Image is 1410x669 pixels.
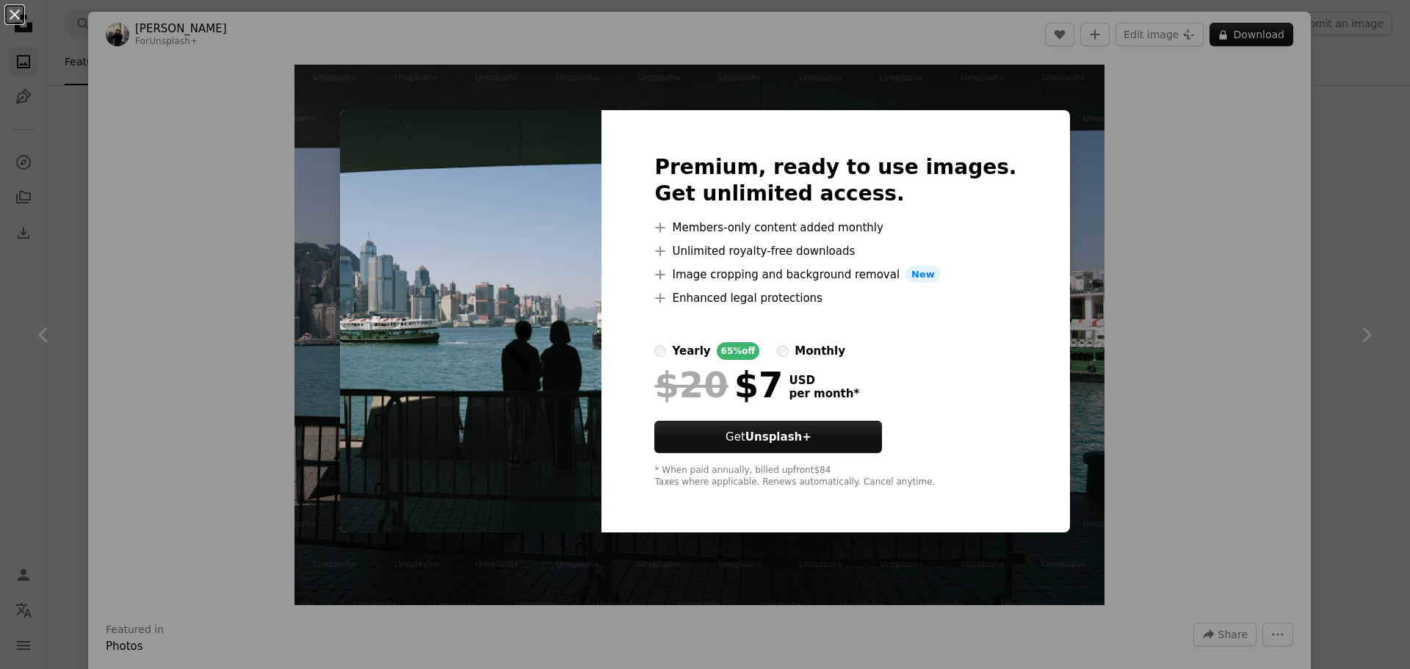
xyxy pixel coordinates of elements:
div: * When paid annually, billed upfront $84 Taxes where applicable. Renews automatically. Cancel any... [654,465,1016,488]
div: 65% off [717,342,760,360]
img: premium_photo-1756177506560-3c7a796f32cc [340,110,601,533]
button: GetUnsplash+ [654,421,882,453]
li: Members-only content added monthly [654,219,1016,236]
span: $20 [654,366,728,404]
input: monthly [777,345,789,357]
div: yearly [672,342,710,360]
span: New [905,266,941,283]
h2: Premium, ready to use images. Get unlimited access. [654,154,1016,207]
li: Image cropping and background removal [654,266,1016,283]
span: per month * [789,387,859,400]
li: Unlimited royalty-free downloads [654,242,1016,260]
input: yearly65%off [654,345,666,357]
li: Enhanced legal protections [654,289,1016,307]
div: monthly [795,342,845,360]
strong: Unsplash+ [745,430,811,444]
span: USD [789,374,859,387]
div: $7 [654,366,783,404]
